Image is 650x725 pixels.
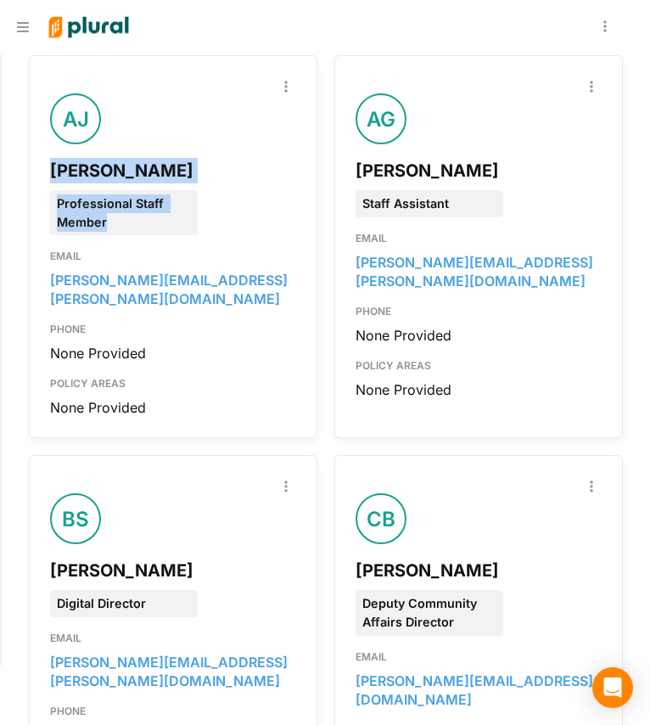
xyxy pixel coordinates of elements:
[36,1,142,54] img: Logo for Plural
[356,254,593,289] a: [PERSON_NAME][EMAIL_ADDRESS][PERSON_NAME][DOMAIN_NAME]
[50,362,296,398] div: POLICY AREAS
[50,493,101,544] div: BS
[356,493,406,544] div: CB
[356,217,602,253] div: EMAIL
[50,344,296,362] div: None Provided
[50,617,296,653] div: EMAIL
[356,672,593,708] a: [PERSON_NAME][EMAIL_ADDRESS][DOMAIN_NAME]
[592,667,633,708] div: Open Intercom Messenger
[50,272,288,307] a: [PERSON_NAME][EMAIL_ADDRESS][PERSON_NAME][DOMAIN_NAME]
[50,235,296,271] div: EMAIL
[50,558,296,583] div: [PERSON_NAME]
[356,636,602,672] div: EMAIL
[356,558,602,583] div: [PERSON_NAME]
[356,93,406,144] div: AG
[356,326,602,345] div: None Provided
[356,158,602,183] div: [PERSON_NAME]
[50,590,198,617] div: Digital Director
[356,380,602,399] div: None Provided
[50,654,288,689] a: [PERSON_NAME][EMAIL_ADDRESS][PERSON_NAME][DOMAIN_NAME]
[356,345,602,380] div: POLICY AREAS
[50,158,296,183] div: [PERSON_NAME]
[50,93,101,144] div: AJ
[50,308,296,344] div: PHONE
[356,590,503,635] div: Deputy Community Affairs Director
[50,398,296,417] div: None Provided
[50,190,198,235] div: Professional Staff Member
[356,190,503,217] div: Staff Assistant
[356,290,602,326] div: PHONE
